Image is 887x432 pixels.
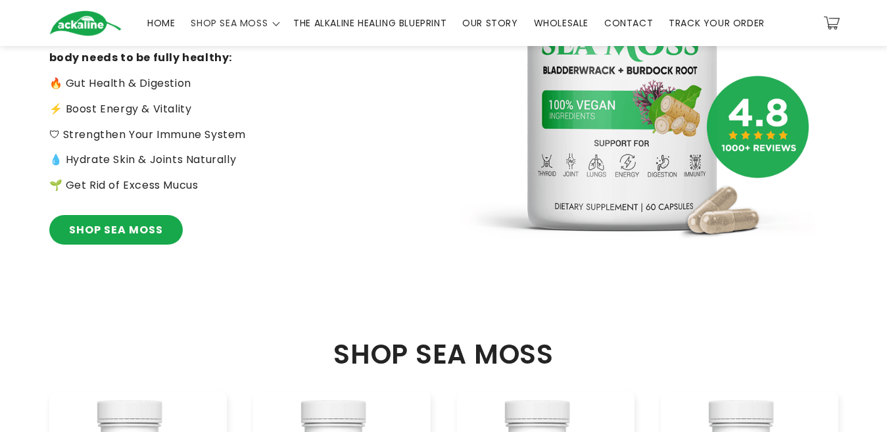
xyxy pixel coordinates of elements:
span: TRACK YOUR ORDER [669,17,765,29]
p: 💧 Hydrate Skin & Joints Naturally [49,151,398,170]
a: HOME [139,9,183,37]
span: HOME [147,17,175,29]
a: THE ALKALINE HEALING BLUEPRINT [285,9,454,37]
summary: SHOP SEA MOSS [183,9,285,37]
a: CONTACT [596,9,661,37]
a: TRACK YOUR ORDER [661,9,773,37]
p: 🔥 Gut Health & Digestion [49,74,398,93]
span: CONTACT [604,17,653,29]
a: OUR STORY [454,9,525,37]
span: SHOP SEA MOSS [191,17,268,29]
p: 🛡 Strengthen Your Immune System [49,126,398,145]
p: 🌱 Get Rid of Excess Mucus [49,176,398,195]
span: OUR STORY [462,17,517,29]
img: Ackaline [49,11,122,36]
a: WHOLESALE [526,9,596,37]
p: ⚡️ Boost Energy & Vitality [49,100,398,119]
a: SHOP SEA MOSS [49,215,183,245]
span: WHOLESALE [534,17,588,29]
h2: SHOP SEA MOSS [49,338,838,371]
span: THE ALKALINE HEALING BLUEPRINT [293,17,446,29]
